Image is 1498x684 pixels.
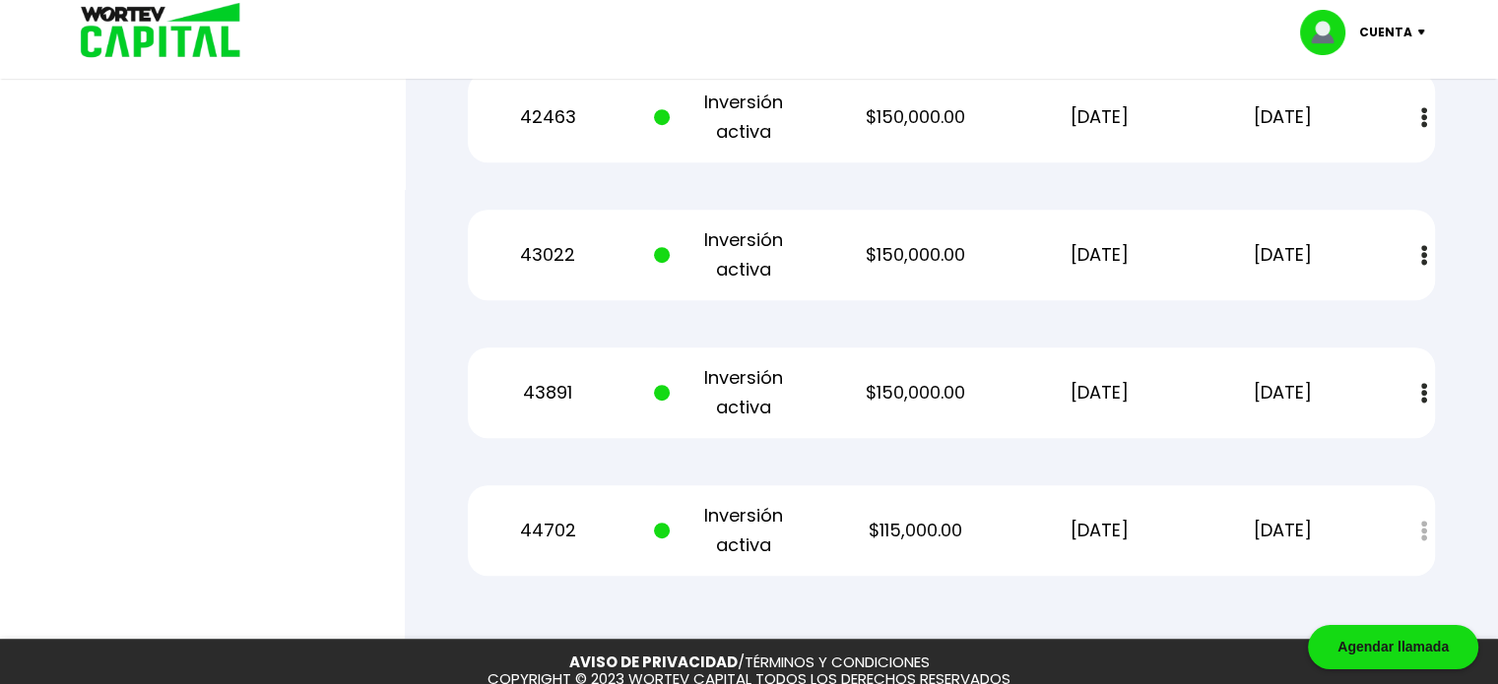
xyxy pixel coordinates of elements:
[569,652,738,672] a: AVISO DE PRIVACIDAD
[654,363,809,422] p: Inversión activa
[1021,102,1176,132] p: [DATE]
[470,378,624,407] p: 43891
[1021,516,1176,545] p: [DATE]
[654,501,809,560] p: Inversión activa
[838,516,993,545] p: $115,000.00
[1021,240,1176,270] p: [DATE]
[1205,102,1360,132] p: [DATE]
[470,102,624,132] p: 42463
[470,240,624,270] p: 43022
[1205,240,1360,270] p: [DATE]
[1205,516,1360,545] p: [DATE]
[1205,378,1360,407] p: [DATE]
[470,516,624,545] p: 44702
[654,225,809,284] p: Inversión activa
[1021,378,1176,407] p: [DATE]
[1412,30,1439,35] img: icon-down
[1300,10,1359,55] img: profile-image
[838,378,993,407] p: $150,000.00
[745,652,930,672] a: TÉRMINOS Y CONDICIONES
[838,102,993,132] p: $150,000.00
[569,654,930,671] p: /
[654,88,809,147] p: Inversión activa
[838,240,993,270] p: $150,000.00
[1359,18,1412,47] p: Cuenta
[1308,625,1478,669] div: Agendar llamada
